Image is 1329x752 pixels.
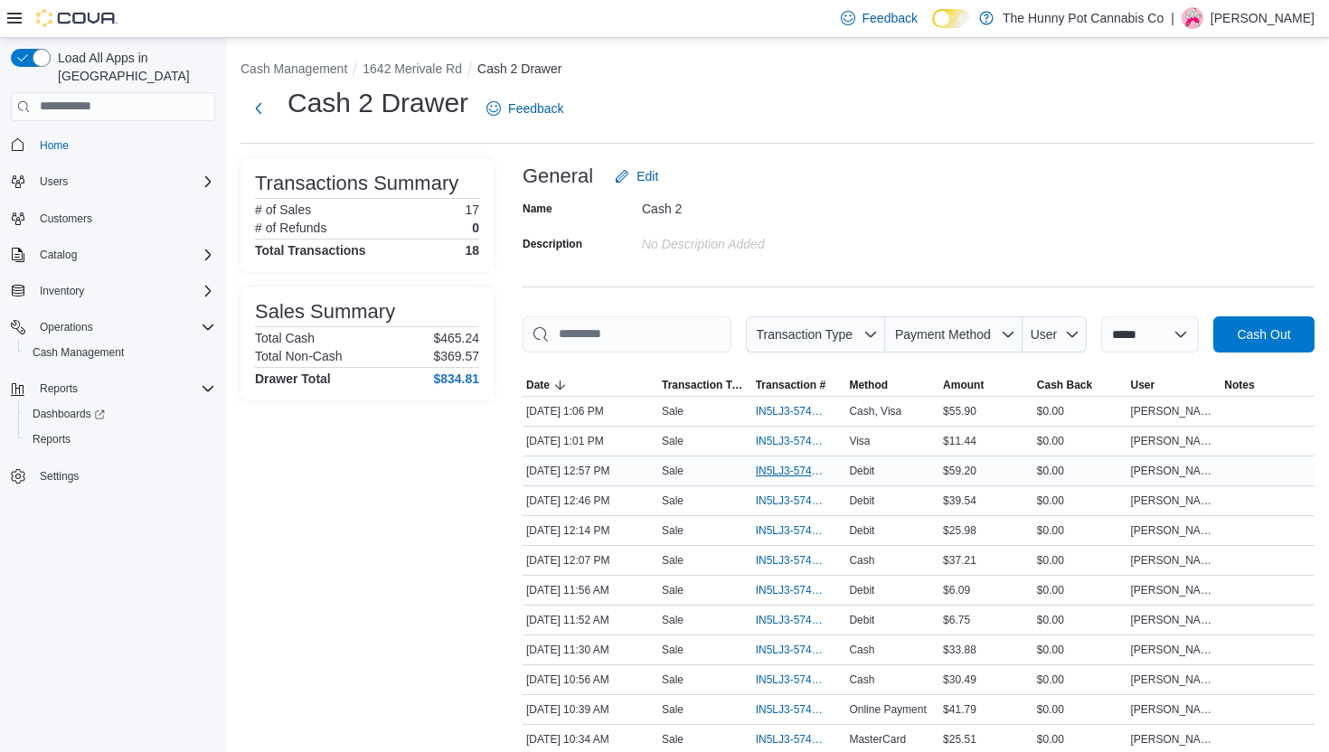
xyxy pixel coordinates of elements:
[33,378,85,399] button: Reports
[523,237,582,251] label: Description
[33,207,215,230] span: Customers
[465,243,479,258] h4: 18
[523,490,658,512] div: [DATE] 12:46 PM
[255,331,315,345] h6: Total Cash
[932,28,933,29] span: Dark Mode
[662,583,683,597] p: Sale
[4,169,222,194] button: Users
[943,378,984,392] span: Amount
[662,732,683,747] p: Sale
[4,205,222,231] button: Customers
[849,583,874,597] span: Debit
[939,374,1033,396] button: Amount
[40,138,69,153] span: Home
[33,316,215,338] span: Operations
[40,174,68,189] span: Users
[472,221,479,235] p: 0
[662,434,683,448] p: Sale
[1213,316,1315,352] button: Cash Out
[1033,374,1127,396] button: Cash Back
[255,221,326,235] h6: # of Refunds
[523,609,658,631] div: [DATE] 11:52 AM
[1182,7,1203,29] div: Ella Brown
[33,378,215,399] span: Reports
[756,669,843,691] button: IN5LJ3-5749008
[523,165,593,187] h3: General
[849,643,874,657] span: Cash
[40,284,84,298] span: Inventory
[1033,669,1127,691] div: $0.00
[943,702,976,717] span: $41.79
[363,61,462,76] button: 1642 Merivale Rd
[1033,639,1127,661] div: $0.00
[4,132,222,158] button: Home
[662,404,683,418] p: Sale
[523,579,658,601] div: [DATE] 11:56 AM
[18,427,222,452] button: Reports
[1131,523,1218,538] span: [PERSON_NAME]
[523,550,658,571] div: [DATE] 12:07 PM
[33,280,215,302] span: Inventory
[1131,493,1218,508] span: [PERSON_NAME]
[287,85,468,121] h1: Cash 2 Drawer
[658,374,752,396] button: Transaction Type
[1131,613,1218,627] span: [PERSON_NAME]
[523,669,658,691] div: [DATE] 10:56 AM
[4,376,222,401] button: Reports
[849,553,874,568] span: Cash
[756,523,825,538] span: IN5LJ3-5749432
[25,428,215,450] span: Reports
[756,699,843,720] button: IN5LJ3-5748919
[33,465,86,487] a: Settings
[1033,609,1127,631] div: $0.00
[465,202,479,217] p: 17
[932,9,970,28] input: Dark Mode
[849,732,906,747] span: MasterCard
[642,194,884,216] div: Cash 2
[1033,400,1127,422] div: $0.00
[1033,490,1127,512] div: $0.00
[33,135,76,156] a: Home
[746,316,885,352] button: Transaction Type
[943,553,976,568] span: $37.21
[662,613,683,627] p: Sale
[943,493,976,508] span: $39.54
[523,699,658,720] div: [DATE] 10:39 AM
[756,613,825,627] span: IN5LJ3-5749294
[849,404,901,418] span: Cash, Visa
[608,158,665,194] button: Edit
[1131,702,1218,717] span: [PERSON_NAME]
[4,315,222,340] button: Operations
[756,520,843,541] button: IN5LJ3-5749432
[1237,325,1290,343] span: Cash Out
[756,728,843,750] button: IN5LJ3-5748894
[756,672,825,687] span: IN5LJ3-5749008
[662,493,683,508] p: Sale
[523,460,658,482] div: [DATE] 12:57 PM
[756,702,825,717] span: IN5LJ3-5748919
[849,523,874,538] span: Debit
[943,523,976,538] span: $25.98
[636,167,658,185] span: Edit
[240,61,347,76] button: Cash Management
[1131,464,1218,478] span: [PERSON_NAME]
[523,374,658,396] button: Date
[1131,434,1218,448] span: [PERSON_NAME]
[25,403,215,425] span: Dashboards
[943,672,976,687] span: $30.49
[756,400,843,422] button: IN5LJ3-5749781
[1211,7,1315,29] p: [PERSON_NAME]
[1037,378,1092,392] span: Cash Back
[36,9,118,27] img: Cova
[662,553,683,568] p: Sale
[756,639,843,661] button: IN5LJ3-5749166
[1023,316,1087,352] button: User
[523,430,658,452] div: [DATE] 1:01 PM
[33,244,84,266] button: Catalog
[849,378,888,392] span: Method
[756,732,825,747] span: IN5LJ3-5748894
[40,320,93,334] span: Operations
[523,316,731,352] input: This is a search bar. As you type, the results lower in the page will automatically filter.
[33,465,215,487] span: Settings
[523,639,658,661] div: [DATE] 11:30 AM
